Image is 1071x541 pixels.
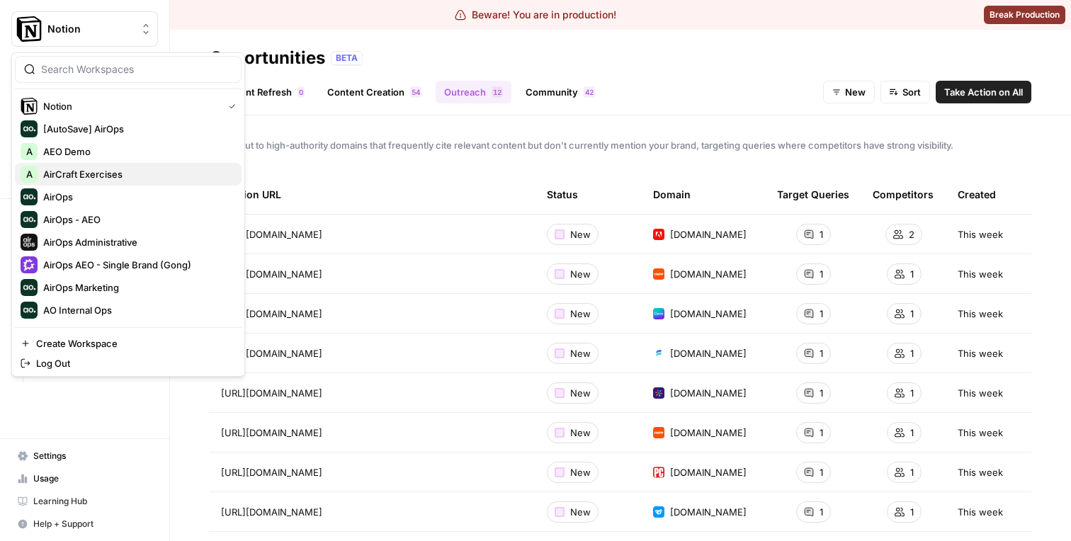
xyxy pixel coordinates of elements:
span: This week [958,346,1003,360]
img: t7020at26d8erv19khrwcw8unm2u [653,308,664,319]
div: Workspace: Notion [11,52,245,377]
span: [URL][DOMAIN_NAME] [221,307,322,321]
span: New [570,426,591,440]
img: AirOps Logo [21,188,38,205]
span: AirOps Marketing [43,280,230,295]
span: Take Action on All [944,85,1023,99]
span: 1 [820,465,823,479]
img: 6hua06fgjq0miqkg1rcfuozym3lm [653,387,664,399]
span: A [26,167,33,181]
span: [DOMAIN_NAME] [670,346,747,360]
button: Help + Support [11,513,158,535]
span: Settings [33,450,152,462]
button: Sort [880,81,930,103]
span: 1 [820,267,823,281]
span: [URL][DOMAIN_NAME] [221,227,322,241]
span: AirCraft Exercises [43,167,230,181]
span: 1 [910,426,914,440]
span: 1 [910,267,914,281]
span: [DOMAIN_NAME] [670,386,747,400]
img: Notion Logo [21,98,38,115]
img: 7tsc0n2q2t5rwqj9xa0zu8lfpfz8 [653,506,664,518]
button: Take Action on All [936,81,1031,103]
span: [AutoSave] AirOps [43,122,230,136]
button: New [823,81,875,103]
span: [DOMAIN_NAME] [670,227,747,241]
div: 0 [297,86,305,98]
span: [URL][DOMAIN_NAME] [221,505,322,519]
div: Beware! You are in production! [455,8,616,22]
input: Search Workspaces [41,62,232,76]
span: 1 [820,307,823,321]
span: [DOMAIN_NAME] [670,426,747,440]
span: New [845,85,866,99]
span: Notion [47,22,133,36]
div: Domain [653,175,691,214]
span: This week [958,267,1003,281]
span: [URL][DOMAIN_NAME] [221,465,322,479]
img: [AutoSave] AirOps Logo [21,120,38,137]
img: 8scb49tlb2vriaw9mclg8ae1t35j [653,427,664,438]
a: Create Workspace [15,334,242,353]
a: Learning Hub [11,490,158,513]
span: New [570,227,591,241]
div: BETA [331,51,363,65]
span: 2 [497,86,501,98]
span: Help + Support [33,518,152,530]
span: AirOps Administrative [43,235,230,249]
span: 1 [820,346,823,360]
img: AirOps - AEO Logo [21,211,38,228]
button: Workspace: Notion [11,11,158,47]
span: This week [958,426,1003,440]
span: This week [958,505,1003,519]
span: 1 [910,465,914,479]
img: AO Internal Ops Logo [21,302,38,319]
span: 4 [416,86,420,98]
a: Log Out [15,353,242,373]
img: AirOps Marketing Logo [21,279,38,296]
span: Break Production [990,8,1060,21]
img: eqzcz4tzlr7ve7xmt41l933d2ra3 [653,229,664,240]
span: 2 [909,227,914,241]
span: New [570,346,591,360]
span: [DOMAIN_NAME] [670,505,747,519]
div: 54 [410,86,421,98]
div: Opportunities [210,47,325,69]
div: 42 [584,86,595,98]
a: Outreach12 [436,81,511,103]
span: New [570,267,591,281]
span: 1 [493,86,497,98]
div: Citation URL [221,175,524,214]
div: Competitors [873,175,934,214]
span: This week [958,307,1003,321]
span: 0 [299,86,303,98]
span: Notion [43,99,217,113]
span: Log Out [36,356,230,370]
img: AirOps AEO - Single Brand (Gong) Logo [21,256,38,273]
span: This week [958,465,1003,479]
span: AO Internal Ops [43,303,230,317]
span: 1 [910,386,914,400]
span: 2 [589,86,594,98]
span: This week [958,386,1003,400]
a: Content Refresh0 [210,81,313,103]
img: e8r30f1f7nu1nvrb643i6akz40sz [653,348,664,359]
span: New [570,386,591,400]
span: AirOps [43,190,230,204]
div: Target Queries [777,175,849,214]
span: 5 [412,86,416,98]
span: 1 [910,307,914,321]
a: Settings [11,445,158,467]
span: [URL][DOMAIN_NAME] [221,386,322,400]
span: Sort [902,85,921,99]
span: Create Workspace [36,336,230,351]
span: 1 [910,505,914,519]
button: Break Production [984,6,1065,24]
span: 1 [820,505,823,519]
span: This week [958,227,1003,241]
span: [URL][DOMAIN_NAME] [221,267,322,281]
img: zelcabf1ddlb2wic8rjx97nvw6sx [653,467,664,478]
span: A [26,144,33,159]
a: Community42 [517,81,603,103]
span: [DOMAIN_NAME] [670,307,747,321]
